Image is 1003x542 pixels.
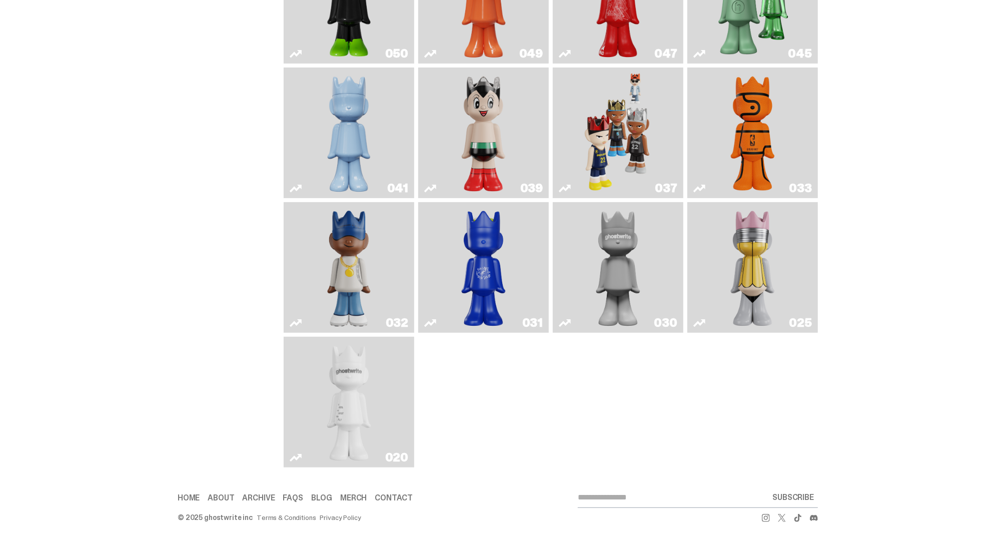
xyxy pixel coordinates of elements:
[522,317,543,329] div: 031
[693,206,812,329] a: No. 2 Pencil
[243,494,275,502] a: Archive
[323,72,376,194] img: Schrödinger's ghost: Winter Blue
[520,182,543,194] div: 039
[424,206,543,329] a: Latte
[340,494,367,502] a: Merch
[424,72,543,194] a: Astro Boy
[655,48,677,60] div: 047
[283,494,303,502] a: FAQs
[387,182,408,194] div: 041
[208,494,234,502] a: About
[290,72,408,194] a: Schrödinger's ghost: Winter Blue
[718,206,787,329] img: No. 2 Pencil
[584,72,653,194] img: Game Face (2024)
[449,206,518,329] img: Latte
[559,72,677,194] a: Game Face (2024)
[693,72,812,194] a: Game Ball
[320,514,361,521] a: Privacy Policy
[768,487,818,507] button: SUBSCRIBE
[290,341,408,463] a: ghost
[290,206,408,329] a: Swingman
[559,206,677,329] a: One
[311,494,332,502] a: Blog
[178,514,253,521] div: © 2025 ghostwrite inc
[726,72,779,194] img: Game Ball
[655,182,677,194] div: 037
[654,317,677,329] div: 030
[584,206,653,329] img: One
[457,72,510,194] img: Astro Boy
[257,514,316,521] a: Terms & Conditions
[385,48,408,60] div: 050
[519,48,543,60] div: 049
[178,494,200,502] a: Home
[385,451,408,463] div: 020
[788,48,812,60] div: 045
[789,182,812,194] div: 033
[315,206,384,329] img: Swingman
[789,317,812,329] div: 025
[375,494,413,502] a: Contact
[315,341,384,463] img: ghost
[386,317,408,329] div: 032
